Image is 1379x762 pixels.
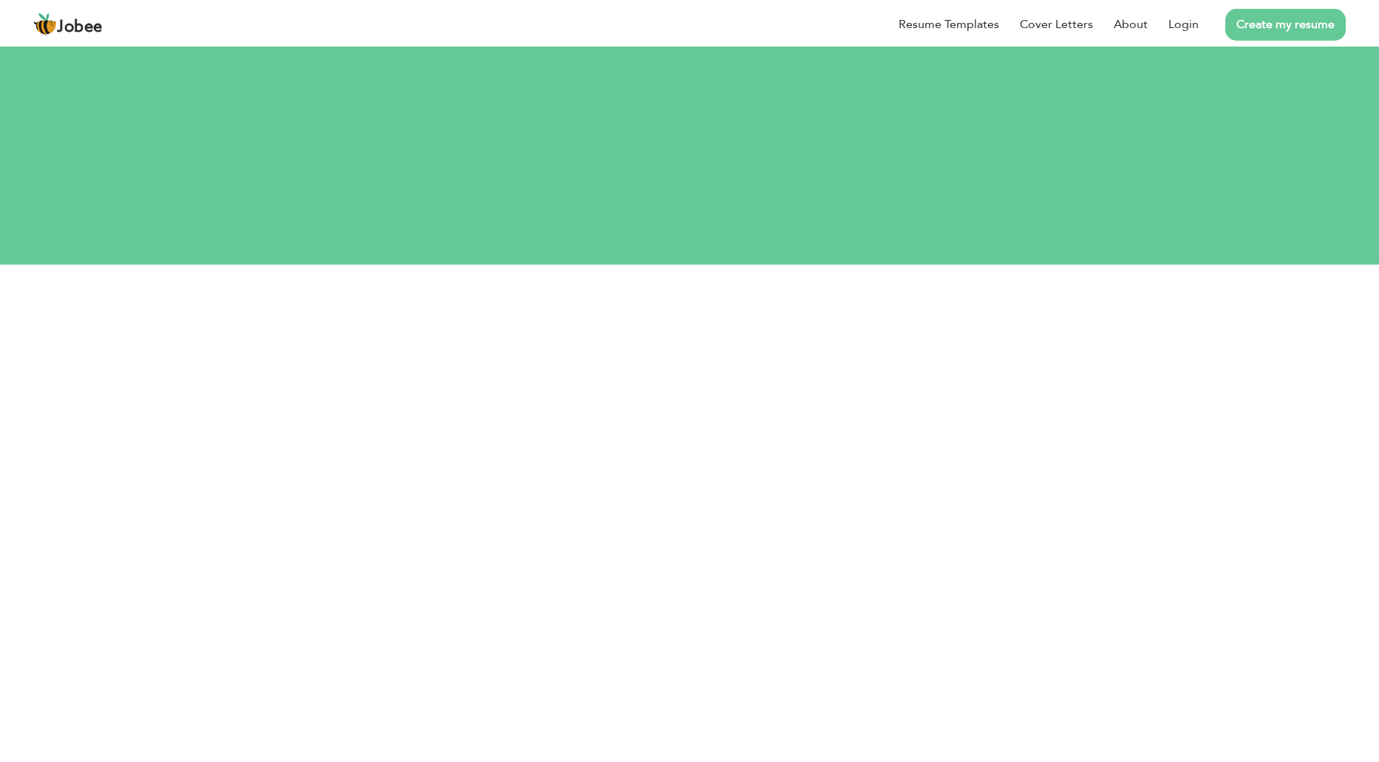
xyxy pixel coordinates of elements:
[899,16,999,33] a: Resume Templates
[1168,16,1199,33] a: Login
[33,13,57,36] img: jobee.io
[57,19,103,35] span: Jobee
[33,13,103,36] a: Jobee
[1225,9,1346,41] a: Create my resume
[1114,16,1148,33] a: About
[1020,16,1093,33] a: Cover Letters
